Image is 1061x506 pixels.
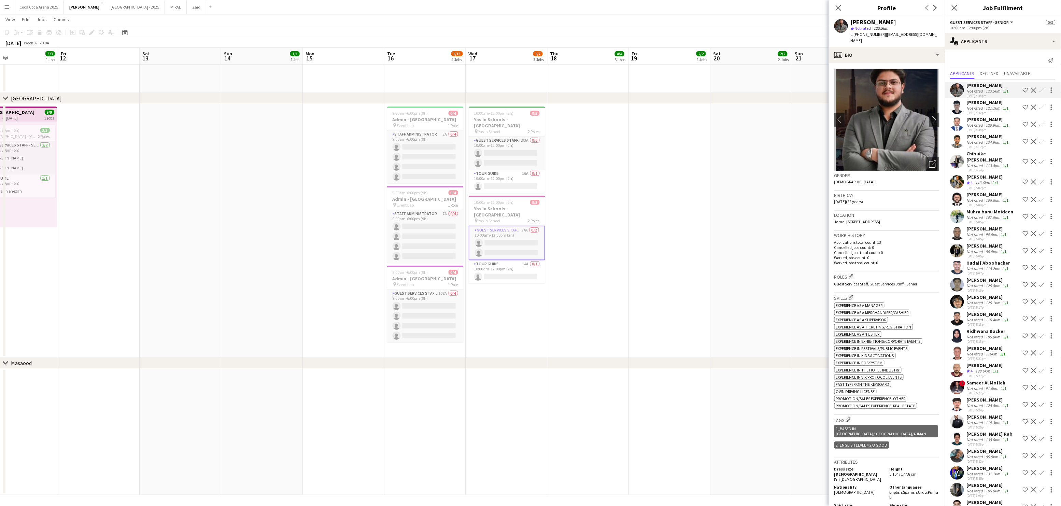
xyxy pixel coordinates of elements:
[19,15,32,24] a: Edit
[967,300,985,305] div: Not rated
[967,442,1013,447] div: [DATE] 5:36pm
[985,249,1000,254] div: 86.9km
[967,351,985,356] div: Not rated
[967,283,985,288] div: Not rated
[834,441,889,449] div: 2_English Level = 2/3 Good
[985,283,1002,288] div: 125.8km
[60,54,66,62] span: 12
[945,3,1061,12] h3: Job Fulfilment
[985,334,1002,339] div: 105.8km
[967,476,1010,481] div: [DATE] 5:55pm
[903,490,918,495] span: Spanish ,
[469,260,545,283] app-card-role: Tour Guide14A0/110:00am-12:00pm (2h)
[985,123,1002,128] div: 120.9km
[985,232,1000,237] div: 90.5km
[187,0,206,14] button: Zaid
[985,215,1002,220] div: 107.5km
[967,499,1010,505] div: [PERSON_NAME]
[549,54,559,62] span: 18
[778,51,788,56] span: 2/2
[993,180,999,185] app-skills-label: 1/1
[469,170,545,193] app-card-role: Tour Guide16A0/110:00am-12:00pm (2h)
[387,276,464,282] h3: Admin - [GEOGRAPHIC_DATA]
[985,351,999,356] div: 116km
[1003,123,1009,128] app-skills-label: 1/1
[967,106,985,111] div: Not rated
[1003,488,1009,493] app-skills-label: 1/1
[393,190,428,195] span: 9:00am-6:00pm (9h)
[632,51,637,57] span: Fri
[224,51,232,57] span: Sun
[469,226,545,260] app-card-role: Guest Services Staff - Senior54A0/210:00am-12:00pm (2h)
[834,245,939,250] p: Cancelled jobs count: 0
[397,282,414,287] span: Event Lab
[834,179,875,184] span: [DEMOGRAPHIC_DATA]
[469,206,545,218] h3: Yas In Schools - [GEOGRAPHIC_DATA]
[967,145,1010,149] div: [DATE] 4:52pm
[615,51,624,56] span: 4/4
[794,54,803,62] span: 21
[967,425,1010,430] div: [DATE] 5:25pm
[834,477,881,482] span: I'm [DEMOGRAPHIC_DATA]
[985,300,1002,305] div: 125.1km
[829,3,945,12] h3: Profile
[22,16,30,23] span: Edit
[452,57,463,62] div: 4 Jobs
[836,324,911,329] span: Experience as a Ticketing/Registration
[469,137,545,170] app-card-role: Guest Services Staff - Senior93A0/210:00am-12:00pm (2h)
[985,140,1002,145] div: 134.9km
[305,54,314,62] span: 15
[141,54,150,62] span: 13
[534,57,544,62] div: 3 Jobs
[469,107,545,193] div: 10:00am-12:00pm (2h)0/3Yas In Schools - [GEOGRAPHIC_DATA] Yas In School2 RolesGuest Services Staf...
[696,51,706,56] span: 2/2
[967,311,1010,317] div: [PERSON_NAME]
[967,386,985,391] div: Not rated
[985,163,1002,168] div: 113.8km
[1003,334,1009,339] app-skills-label: 1/1
[387,107,464,183] div: 9:00am-6:00pm (9h)0/4Admin - [GEOGRAPHIC_DATA] Event Lab1 RoleStaff Administrator5A0/49:00am-6:00...
[528,129,540,134] span: 2 Roles
[971,180,973,185] span: 4
[468,54,478,62] span: 17
[449,190,458,195] span: 0/4
[985,88,1002,94] div: 123.5km
[834,219,880,224] span: Jamal [STREET_ADDRESS]
[306,51,314,57] span: Mon
[449,111,458,116] span: 0/4
[1001,232,1007,237] app-skills-label: 1/1
[967,493,1010,498] div: [DATE] 6:00pm
[834,232,939,238] h3: Work history
[985,454,1000,459] div: 85.9km
[967,482,1010,488] div: [PERSON_NAME]
[967,437,985,442] div: Not rated
[448,123,458,128] span: 1 Role
[967,488,985,493] div: Not rated
[1003,215,1009,220] app-skills-label: 1/1
[142,51,150,57] span: Sat
[967,151,1020,163] div: Chibuike [PERSON_NAME]
[387,51,395,57] span: Tue
[836,353,894,358] span: Experience in Kids Activations
[967,356,1007,361] div: [DATE] 5:21pm
[397,123,414,128] span: Event Lab
[387,196,464,202] h3: Admin - [GEOGRAPHIC_DATA]
[967,226,1008,232] div: [PERSON_NAME]
[967,322,1010,327] div: [DATE] 5:18pm
[1003,140,1009,145] app-skills-label: 1/1
[3,15,18,24] a: View
[834,294,939,301] h3: Skills
[967,380,1008,386] div: Sameer Al Mofleh
[967,391,1008,395] div: [DATE] 5:22pm
[967,243,1008,249] div: [PERSON_NAME]
[967,116,1010,123] div: [PERSON_NAME]
[1003,106,1009,111] app-skills-label: 1/1
[836,382,890,387] span: Fast Typer on the Keyboard
[918,490,928,495] span: Urdu ,
[967,163,985,168] div: Not rated
[967,374,1003,378] div: [DATE] 5:22pm
[469,116,545,129] h3: Yas In Schools - [GEOGRAPHIC_DATA]
[967,111,1010,115] div: [DATE] 4:42pm
[479,218,500,223] span: Yas In School
[469,51,478,57] span: Wed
